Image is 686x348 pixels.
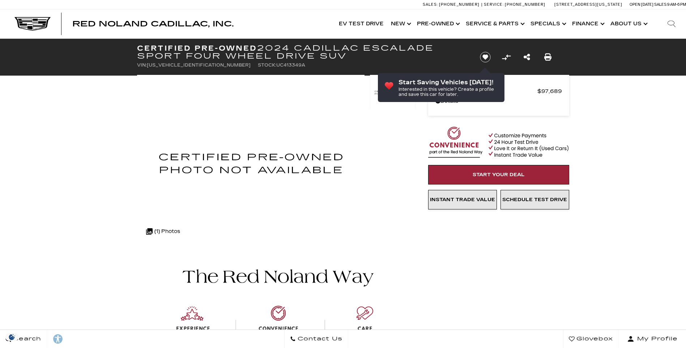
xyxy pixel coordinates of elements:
[137,44,468,60] h1: 2024 Cadillac Escalade Sport Four Wheel Drive SUV
[537,86,562,96] span: $97,689
[258,63,276,68] span: Stock:
[575,334,613,344] span: Glovebox
[435,86,562,96] a: Red [PERSON_NAME] $97,689
[435,96,562,106] a: Details
[563,330,619,348] a: Glovebox
[473,172,525,178] span: Start Your Deal
[137,75,365,250] img: Certified Used 2024 Argent Silver Metallic Cadillac Sport image 1
[72,20,234,27] a: Red Noland Cadillac, Inc.
[554,2,622,7] a: [STREET_ADDRESS][US_STATE]
[4,333,20,341] section: Click to Open Cookie Consent Modal
[11,334,41,344] span: Search
[439,2,480,7] span: [PHONE_NUMBER]
[500,190,569,209] a: Schedule Test Drive
[4,333,20,341] img: Opt-Out Icon
[667,2,686,7] span: 9 AM-6 PM
[430,197,495,203] span: Instant Trade Value
[484,2,504,7] span: Service:
[335,9,387,38] a: EV Test Drive
[654,2,667,7] span: Sales:
[137,44,257,52] strong: Certified Pre-Owned
[505,2,545,7] span: [PHONE_NUMBER]
[462,9,527,38] a: Service & Parts
[619,330,686,348] button: Open user profile menu
[137,63,147,68] span: VIN:
[423,2,438,7] span: Sales:
[387,9,413,38] a: New
[481,3,547,7] a: Service: [PHONE_NUMBER]
[142,223,184,240] div: (1) Photos
[502,197,567,203] span: Schedule Test Drive
[72,20,234,28] span: Red Noland Cadillac, Inc.
[428,165,569,184] a: Start Your Deal
[423,3,481,7] a: Sales: [PHONE_NUMBER]
[370,75,416,110] img: Certified Used 2024 Argent Silver Metallic Cadillac Sport image 1
[544,52,551,62] a: Print this Certified Pre-Owned 2024 Cadillac Escalade Sport Four Wheel Drive SUV
[501,52,512,63] button: Compare vehicle
[524,52,530,62] a: Share this Certified Pre-Owned 2024 Cadillac Escalade Sport Four Wheel Drive SUV
[568,9,607,38] a: Finance
[630,2,653,7] span: Open [DATE]
[413,9,462,38] a: Pre-Owned
[527,9,568,38] a: Specials
[147,63,251,68] span: [US_VEHICLE_IDENTIFICATION_NUMBER]
[428,190,497,209] a: Instant Trade Value
[284,330,348,348] a: Contact Us
[477,51,493,63] button: Save vehicle
[435,86,537,96] span: Red [PERSON_NAME]
[276,63,305,68] span: UC413349A
[634,334,678,344] span: My Profile
[14,17,51,31] img: Cadillac Dark Logo with Cadillac White Text
[607,9,650,38] a: About Us
[296,334,342,344] span: Contact Us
